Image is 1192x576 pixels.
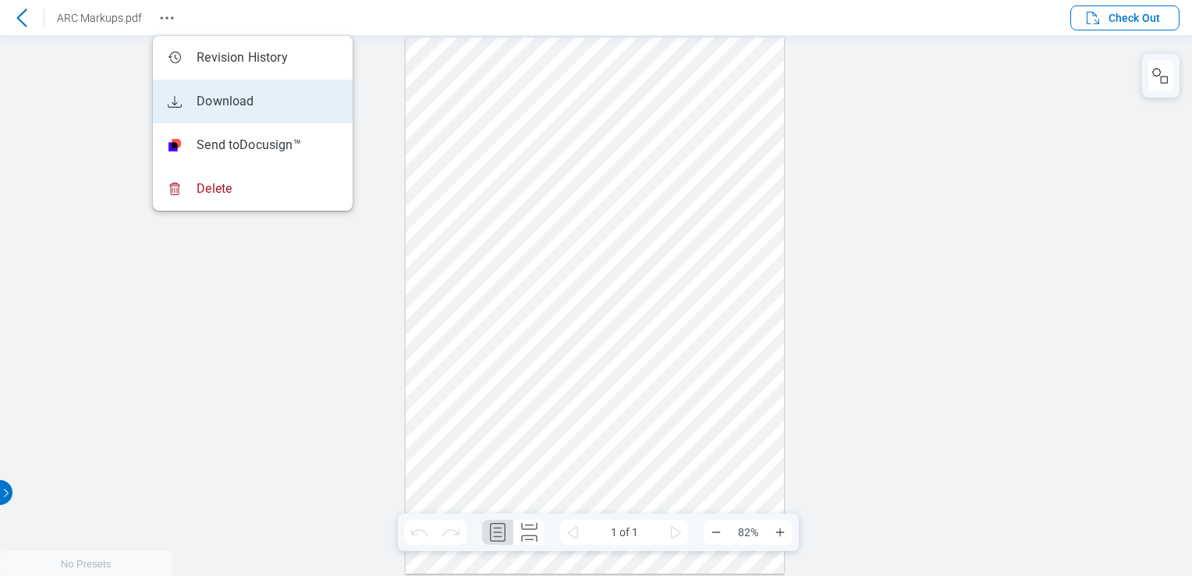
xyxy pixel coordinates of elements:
button: Revision History [154,5,179,30]
span: Send to Docusign™ [197,137,301,154]
button: Redo [435,520,467,545]
span: Delete [197,180,232,197]
span: 1 of 1 [585,520,663,545]
span: ARC Markups.pdf [57,12,142,24]
button: Check Out [1070,5,1180,30]
button: Zoom In [768,520,793,545]
button: Continuous Page Layout [513,520,545,545]
button: Zoom Out [704,520,729,545]
img: Docusign Logo [169,139,181,151]
div: Download [165,92,254,111]
span: Check Out [1109,10,1160,26]
button: Single Page Layout [482,520,513,545]
button: Undo [404,520,435,545]
ul: Revision History [153,36,353,211]
span: 82% [729,520,768,545]
div: Revision History [165,48,288,67]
